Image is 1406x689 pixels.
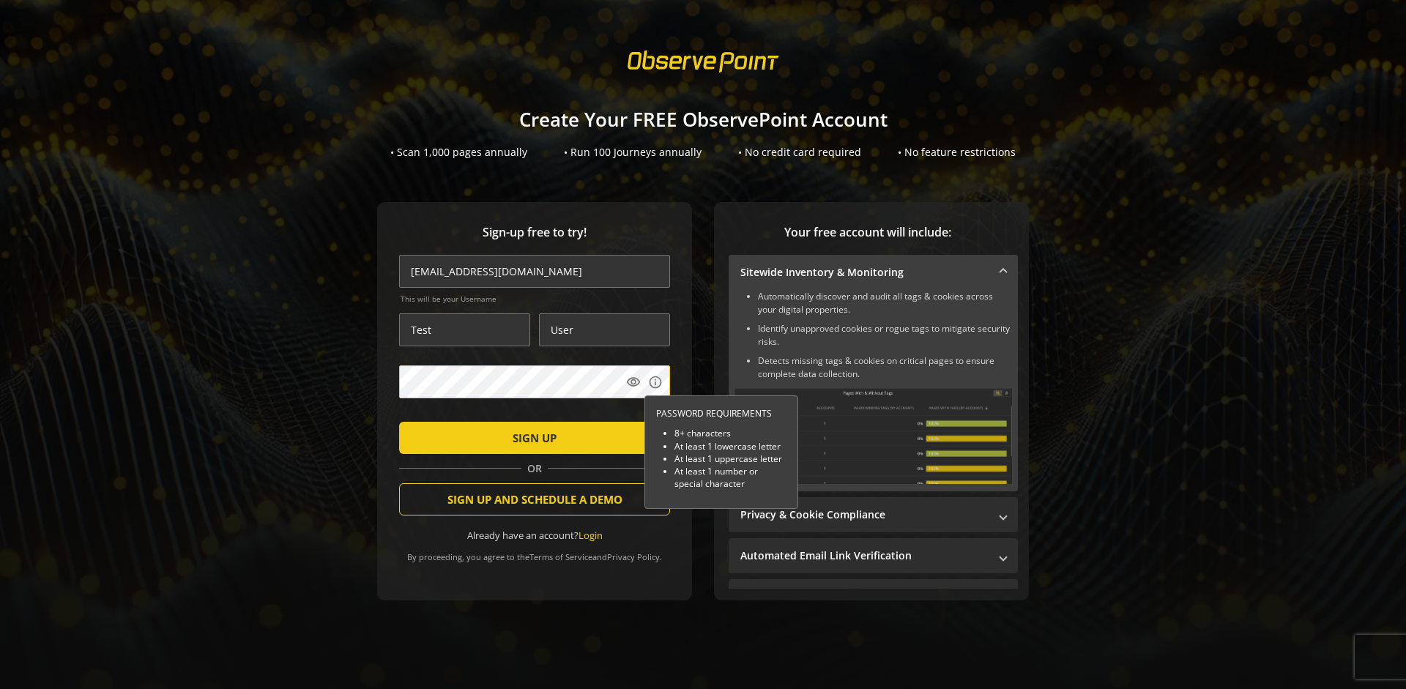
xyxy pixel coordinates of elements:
div: • No credit card required [738,145,861,160]
button: SIGN UP AND SCHEDULE A DEMO [399,483,670,515]
mat-expansion-panel-header: Performance Monitoring with Web Vitals [729,579,1018,614]
img: Sitewide Inventory & Monitoring [734,388,1012,484]
input: First Name * [399,313,530,346]
div: Sitewide Inventory & Monitoring [729,290,1018,491]
li: Identify unapproved cookies or rogue tags to mitigate security risks. [758,322,1012,349]
mat-icon: visibility [626,375,641,390]
mat-expansion-panel-header: Automated Email Link Verification [729,538,1018,573]
input: Email Address (name@work-email.com) * [399,255,670,288]
mat-expansion-panel-header: Privacy & Cookie Compliance [729,497,1018,532]
a: Privacy Policy [607,551,660,562]
li: 8+ characters [674,427,786,439]
div: By proceeding, you agree to the and . [399,542,670,562]
mat-panel-title: Sitewide Inventory & Monitoring [740,265,989,280]
mat-panel-title: Automated Email Link Verification [740,548,989,563]
mat-expansion-panel-header: Sitewide Inventory & Monitoring [729,255,1018,290]
span: SIGN UP [513,425,557,451]
button: SIGN UP [399,422,670,454]
a: Terms of Service [529,551,592,562]
span: Your free account will include: [729,224,1007,241]
span: Sign-up free to try! [399,224,670,241]
li: At least 1 lowercase letter [674,440,786,452]
a: Login [579,529,603,542]
mat-icon: info [648,375,663,390]
li: At least 1 uppercase letter [674,452,786,465]
div: • No feature restrictions [898,145,1016,160]
div: PASSWORD REQUIREMENTS [656,407,786,420]
li: Automatically discover and audit all tags & cookies across your digital properties. [758,290,1012,316]
span: SIGN UP AND SCHEDULE A DEMO [447,486,622,513]
mat-panel-title: Privacy & Cookie Compliance [740,507,989,522]
li: Detects missing tags & cookies on critical pages to ensure complete data collection. [758,354,1012,381]
input: Last Name * [539,313,670,346]
div: Already have an account? [399,529,670,543]
li: At least 1 number or special character [674,465,786,490]
span: OR [521,461,548,476]
div: • Scan 1,000 pages annually [390,145,527,160]
div: • Run 100 Journeys annually [564,145,702,160]
span: This will be your Username [401,294,670,304]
